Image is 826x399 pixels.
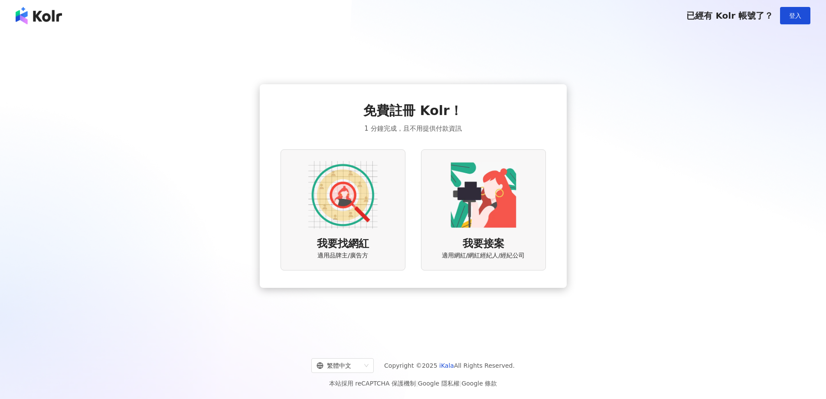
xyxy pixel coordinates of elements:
[780,7,810,24] button: 登入
[364,123,461,134] span: 1 分鐘完成，且不用提供付款資訊
[317,251,368,260] span: 適用品牌主/廣告方
[686,10,773,21] span: 已經有 Kolr 帳號了？
[463,237,504,251] span: 我要接案
[317,237,369,251] span: 我要找網紅
[384,360,515,371] span: Copyright © 2025 All Rights Reserved.
[317,359,361,373] div: 繁體中文
[442,251,525,260] span: 適用網紅/網紅經紀人/經紀公司
[416,380,418,387] span: |
[329,378,497,389] span: 本站採用 reCAPTCHA 保護機制
[789,12,801,19] span: 登入
[308,160,378,230] img: AD identity option
[460,380,462,387] span: |
[16,7,62,24] img: logo
[439,362,454,369] a: iKala
[363,102,463,120] span: 免費註冊 Kolr！
[461,380,497,387] a: Google 條款
[449,160,518,230] img: KOL identity option
[418,380,460,387] a: Google 隱私權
